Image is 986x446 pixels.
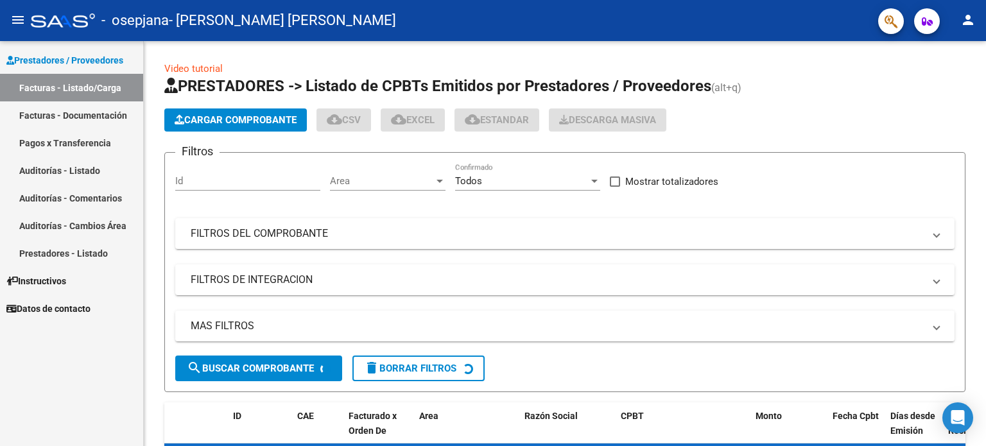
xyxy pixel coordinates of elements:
span: Buscar Comprobante [187,363,314,374]
mat-icon: cloud_download [327,112,342,127]
span: CAE [297,411,314,421]
span: Mostrar totalizadores [625,174,718,189]
button: Buscar Comprobante [175,356,342,381]
mat-icon: delete [364,360,379,375]
span: Todos [455,175,482,187]
span: Días desde Emisión [890,411,935,436]
span: Prestadores / Proveedores [6,53,123,67]
mat-panel-title: FILTROS DE INTEGRACION [191,273,924,287]
span: Instructivos [6,274,66,288]
app-download-masive: Descarga masiva de comprobantes (adjuntos) [549,108,666,132]
button: Cargar Comprobante [164,108,307,132]
span: - osepjana [101,6,169,35]
button: CSV [316,108,371,132]
mat-icon: menu [10,12,26,28]
a: Video tutorial [164,63,223,74]
mat-icon: cloud_download [465,112,480,127]
mat-expansion-panel-header: FILTROS DE INTEGRACION [175,264,955,295]
span: CPBT [621,411,644,421]
span: Borrar Filtros [364,363,456,374]
div: Open Intercom Messenger [942,402,973,433]
span: Cargar Comprobante [175,114,297,126]
mat-icon: person [960,12,976,28]
mat-expansion-panel-header: FILTROS DEL COMPROBANTE [175,218,955,249]
mat-icon: search [187,360,202,375]
button: Descarga Masiva [549,108,666,132]
button: Estandar [454,108,539,132]
span: Facturado x Orden De [349,411,397,436]
span: (alt+q) [711,81,741,94]
span: Area [419,411,438,421]
span: ID [233,411,241,421]
button: EXCEL [381,108,445,132]
span: CSV [327,114,361,126]
span: PRESTADORES -> Listado de CPBTs Emitidos por Prestadores / Proveedores [164,77,711,95]
span: Fecha Recibido [948,411,984,436]
mat-icon: cloud_download [391,112,406,127]
span: - [PERSON_NAME] [PERSON_NAME] [169,6,396,35]
span: Fecha Cpbt [833,411,879,421]
mat-expansion-panel-header: MAS FILTROS [175,311,955,341]
span: Razón Social [524,411,578,421]
mat-panel-title: MAS FILTROS [191,319,924,333]
span: Descarga Masiva [559,114,656,126]
span: Area [330,175,434,187]
span: Datos de contacto [6,302,91,316]
button: Borrar Filtros [352,356,485,381]
h3: Filtros [175,142,220,160]
mat-panel-title: FILTROS DEL COMPROBANTE [191,227,924,241]
span: Monto [756,411,782,421]
span: Estandar [465,114,529,126]
span: EXCEL [391,114,435,126]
